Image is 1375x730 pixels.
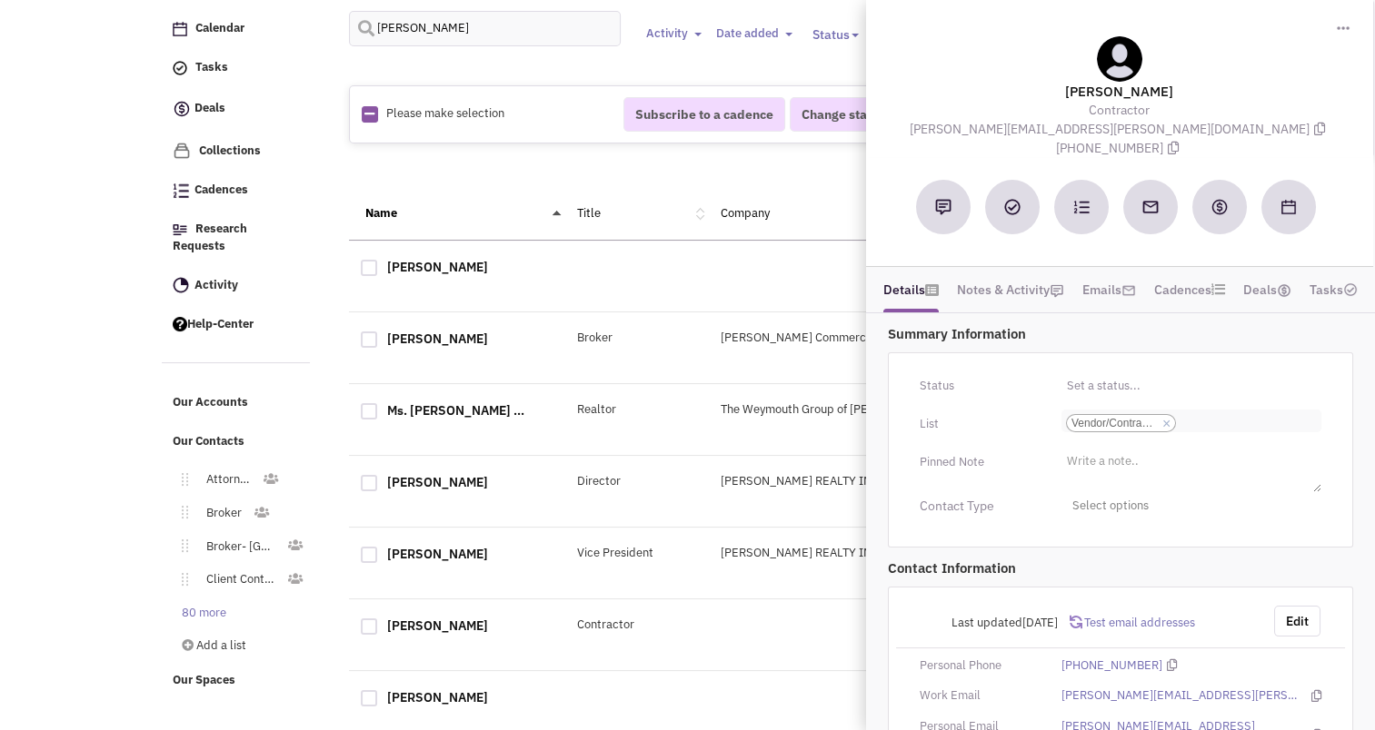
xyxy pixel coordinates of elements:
[1004,199,1021,215] img: Add a Task
[362,106,378,123] img: Rectangle.png
[1050,283,1064,298] img: icon-note.png
[173,672,235,687] span: Our Spaces
[908,448,1050,477] div: Pinned Note
[1281,200,1296,214] img: Schedule a Meeting
[164,633,307,659] a: Add a list
[709,473,925,490] div: [PERSON_NAME] REALTY INC
[812,26,849,43] span: Status
[173,433,244,449] span: Our Contacts
[188,467,262,493] a: Attorney
[888,558,1353,577] p: Contact Information
[387,546,488,562] a: [PERSON_NAME]
[195,60,228,75] span: Tasks
[365,205,397,221] a: Name
[1343,282,1358,297] img: TaskCount.png
[349,11,622,46] input: Search contacts
[194,182,248,198] span: Cadences
[565,473,710,490] div: Director
[1277,283,1291,298] img: icon-dealamount.png
[173,395,248,410] span: Our Accounts
[709,545,925,562] div: [PERSON_NAME] REALTY INC
[173,473,188,486] img: Move.png
[164,425,311,459] a: Our Contacts
[1061,657,1162,675] a: [PHONE_NUMBER]
[173,539,188,552] img: Move.png
[164,51,311,85] a: Tasks
[173,506,188,518] img: Move.png
[173,277,189,293] img: Activity.png
[908,687,1050,705] div: Work Email
[1121,283,1136,298] img: icon-email-active-16.png
[1090,102,1151,118] span: Contractor
[387,617,488,634] a: [PERSON_NAME]
[188,500,253,527] a: Broker
[1154,276,1225,303] a: Cadences
[801,18,870,51] button: Status
[164,600,237,626] a: 80 more
[1022,615,1058,630] span: [DATE]
[173,22,187,36] img: Calendar.png
[1162,416,1171,432] a: ×
[640,25,707,44] button: Activity
[1211,198,1229,216] img: Create a deal
[164,212,311,264] a: Research Requests
[164,133,311,169] a: Collections
[565,617,710,634] div: Contractor
[164,173,311,208] a: Cadences
[1243,276,1291,303] a: Deals
[1141,198,1160,216] img: Send an email
[888,324,1353,343] p: Summary Information
[565,545,710,562] div: Vice President
[887,82,1352,101] lable: [PERSON_NAME]
[194,277,238,292] span: Activity
[1061,492,1321,520] span: Select options
[199,143,261,158] span: Collections
[173,317,187,331] img: help.png
[645,25,687,41] span: Activity
[164,269,311,303] a: Activity
[164,12,311,46] a: Calendar
[1071,415,1158,431] span: Vendor/Contractor
[908,657,1050,675] div: Personal Phone
[910,121,1330,137] span: [PERSON_NAME][EMAIL_ADDRESS][PERSON_NAME][DOMAIN_NAME]
[1274,606,1320,636] button: Edit
[957,276,1064,303] a: Notes & Activity
[1082,276,1136,303] a: Emails
[883,276,939,303] a: Details
[908,409,1050,439] div: List
[565,401,710,419] div: Realtor
[577,205,601,221] a: Title
[908,371,1050,400] div: Status
[1056,140,1183,156] span: [PHONE_NUMBER]
[1061,371,1321,400] input: Set a status...
[387,330,488,347] a: [PERSON_NAME]
[387,259,488,275] a: [PERSON_NAME]
[1097,36,1142,82] img: teammate.png
[565,330,710,347] div: Broker
[1082,615,1195,630] span: Test email addresses
[173,573,188,586] img: Move.png
[715,25,778,41] span: Date added
[387,402,524,419] a: Ms. [PERSON_NAME] ...
[710,25,798,44] button: Date added
[709,330,925,347] div: [PERSON_NAME] Commercial
[908,497,1050,515] div: Contact Type
[623,97,785,132] button: Subscribe to a cadence
[188,567,287,593] a: Client Contact
[173,61,187,75] img: icon-tasks.png
[195,21,244,36] span: Calendar
[173,224,187,235] img: Research.png
[164,664,311,698] a: Our Spaces
[908,606,1070,640] div: Last updated
[1181,414,1221,432] input: ×Vendor/Contractor
[173,98,191,120] img: icon-deals.svg
[709,401,925,419] div: The Weymouth Group of [PERSON_NAME]
[1073,199,1090,215] img: Subscribe to a cadence
[173,183,189,198] img: Cadences_logo.png
[173,142,191,160] img: icon-collection-lavender.png
[387,689,488,705] a: [PERSON_NAME]
[164,386,311,420] a: Our Accounts
[164,308,311,342] a: Help-Center
[1310,276,1358,303] a: Tasks
[188,534,287,560] a: Broker- [GEOGRAPHIC_DATA]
